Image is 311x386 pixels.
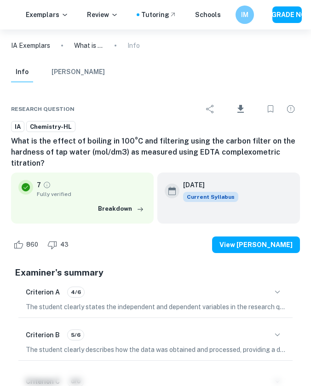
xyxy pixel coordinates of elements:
[183,192,238,202] div: This exemplar is based on the current syllabus. Feel free to refer to it for inspiration/ideas wh...
[21,240,43,249] span: 860
[272,6,302,23] button: UPGRADE NOW
[74,40,104,51] p: What is the effect of boiling in 100°C and filtering using the carbon filter on the hardness of t...
[183,180,231,190] h6: [DATE]
[43,181,51,189] a: Grade fully verified
[15,266,296,279] h5: Examiner's summary
[141,10,177,20] a: Tutoring
[11,121,24,133] a: IA
[236,6,254,24] button: IM
[26,121,75,133] a: Chemistry-HL
[55,240,74,249] span: 43
[37,190,146,198] span: Fully verified
[68,288,84,296] span: 4/6
[12,122,24,132] span: IA
[87,10,118,20] p: Review
[261,100,280,118] div: Bookmark
[45,237,74,252] div: Dislike
[201,100,219,118] div: Share
[26,302,285,312] p: The student clearly states the independent and dependent variables in the research question, howe...
[11,105,75,113] span: Research question
[11,237,43,252] div: Like
[183,192,238,202] span: Current Syllabus
[26,345,285,355] p: The student clearly describes how the data was obtained and processed, providing a detailed and p...
[11,62,33,82] button: Info
[212,236,300,253] button: View [PERSON_NAME]
[26,330,60,340] h6: Criterion B
[195,10,221,20] a: Schools
[127,40,140,51] p: Info
[11,136,300,169] h6: What is the effect of boiling in 100°C and filtering using the carbon filter on the hardness of t...
[37,180,41,190] p: 7
[26,10,69,20] p: Exemplars
[96,202,146,216] button: Breakdown
[52,62,105,82] button: [PERSON_NAME]
[221,97,259,121] div: Download
[26,287,60,297] h6: Criterion A
[27,122,75,132] span: Chemistry-HL
[240,10,250,20] h6: IM
[11,40,50,51] a: IA Exemplars
[282,100,300,118] div: Report issue
[68,331,84,339] span: 5/6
